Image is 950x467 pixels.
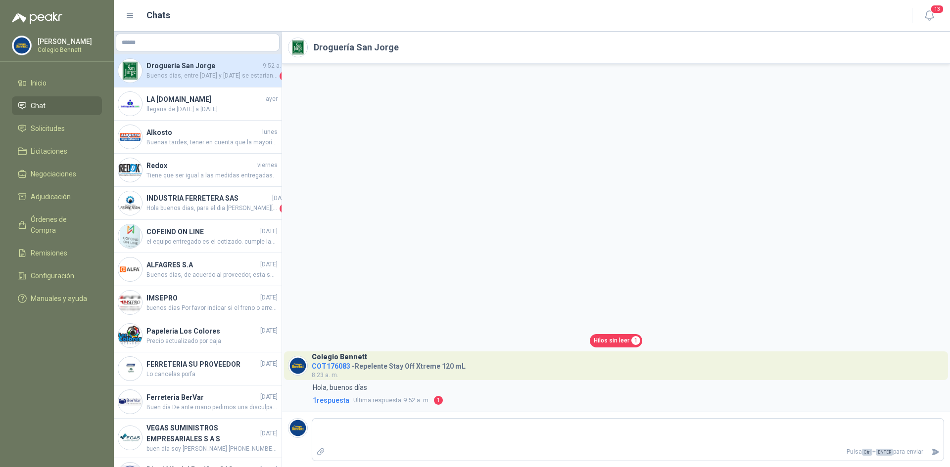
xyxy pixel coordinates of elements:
a: Adjudicación [12,187,102,206]
img: Company Logo [288,38,307,57]
span: Buenos días, entre [DATE] y [DATE] se estarían entregando, hay un retraso en las entregas [146,71,278,81]
span: Precio actualizado por caja [146,337,278,346]
img: Company Logo [118,59,142,83]
button: Enviar [927,443,944,461]
a: Chat [12,96,102,115]
span: viernes [257,161,278,170]
img: Company Logo [118,324,142,347]
h4: Ferreteria BerVar [146,392,258,403]
a: Company LogoFerreteria BerVar[DATE]Buen día De ante mano pedimos una disculpa por lo sucedido, no... [114,385,282,419]
span: Buenos dias, de acuerdo al proveedor, esta semana estarán recogiendo la silla. [146,270,278,280]
span: 9:52 a. m. [353,395,430,405]
span: Negociaciones [31,169,76,179]
span: Solicitudes [31,123,65,134]
img: Logo peakr [12,12,62,24]
img: Company Logo [118,224,142,248]
a: Company LogoVEGAS SUMINISTROS EMPRESARIALES S A S[DATE]buen día soy [PERSON_NAME] [PHONE_NUMBER] ... [114,419,282,458]
span: 1 [631,336,640,345]
a: Órdenes de Compra [12,210,102,240]
a: Company LogoFERRETERIA SU PROVEEDOR[DATE]Lo cancelas porfa [114,352,282,385]
img: Company Logo [118,125,142,149]
img: Company Logo [118,257,142,281]
h2: Droguería San Jorge [314,41,399,54]
img: Company Logo [288,419,307,437]
span: llegaria de [DATE] a [DATE] [146,105,278,114]
img: Company Logo [12,36,31,55]
span: Inicio [31,78,47,88]
span: [DATE] [260,293,278,302]
a: Solicitudes [12,119,102,138]
span: Adjudicación [31,191,71,202]
p: Pulsa + para enviar [329,443,928,461]
a: Configuración [12,266,102,285]
a: Company LogoALFAGRES S.A[DATE]Buenos dias, de acuerdo al proveedor, esta semana estarán recogiend... [114,253,282,286]
h3: Colegio Bennett [312,354,367,360]
h4: COFEIND ON LINE [146,226,258,237]
p: [PERSON_NAME] [38,38,99,45]
span: Buenas tardes, tener en cuenta que la mayoría [PERSON_NAME] NO FROST son Eficiencia Energetica B [146,138,278,147]
span: Órdenes de Compra [31,214,93,236]
h4: Droguería San Jorge [146,60,261,71]
h4: Redox [146,160,255,171]
img: Company Logo [118,291,142,314]
span: 9:52 a. m. [263,61,289,71]
h4: INDUSTRIA FERRETERA SAS [146,193,270,204]
a: Company LogoINDUSTRIA FERRETERA SAS[DATE]Hola buenos dias, para el dia [PERSON_NAME][DATE] en la ... [114,187,282,220]
h4: Alkosto [146,127,260,138]
a: Company LogoPapeleria Los Colores[DATE]Precio actualizado por caja [114,319,282,352]
a: Company LogoCOFEIND ON LINE[DATE]el equipo entregado es el cotizado. cumple las caracteriscas env... [114,220,282,253]
span: [DATE] [260,260,278,269]
a: Company LogoRedoxviernesTiene que ser igual a las medidas entregadas. [114,154,282,187]
span: Buen día De ante mano pedimos una disculpa por lo sucedido, novedad de la cotizacion el valor es ... [146,403,278,412]
h1: Chats [146,8,170,22]
a: Licitaciones [12,142,102,161]
span: Tiene que ser igual a las medidas entregadas. [146,171,278,180]
span: buen día soy [PERSON_NAME] [PHONE_NUMBER] whatsapp [146,444,278,454]
span: [DATE] [272,194,289,203]
button: 13 [920,7,938,25]
span: Manuales y ayuda [31,293,87,304]
span: [DATE] [260,392,278,402]
span: 1 [280,71,289,81]
span: [DATE] [260,429,278,438]
p: Hola, buenos días [313,382,367,393]
span: lunes [262,127,278,137]
span: Configuración [31,270,74,281]
span: el equipo entregado es el cotizado. cumple las caracteriscas enviadas y solicitadas aplica igualm... [146,237,278,247]
a: Company LogoDroguería San Jorge9:52 a. m.Buenos días, entre [DATE] y [DATE] se estarían entregand... [114,54,282,87]
h4: ALFAGRES S.A [146,259,258,270]
span: ayer [266,94,278,104]
span: Remisiones [31,248,67,258]
img: Company Logo [288,356,307,375]
span: Licitaciones [31,146,67,157]
h4: VEGAS SUMINISTROS EMPRESARIALES S A S [146,423,258,444]
h4: - Repelente Stay Off Xtreme 120 mL [312,360,466,369]
h4: LA [DOMAIN_NAME] [146,94,264,105]
img: Company Logo [118,357,142,381]
a: 1respuestaUltima respuesta9:52 a. m.1 [311,395,944,406]
span: 1 respuesta [313,395,349,406]
h4: FERRETERIA SU PROVEEDOR [146,359,258,370]
span: Chat [31,100,46,111]
img: Company Logo [118,390,142,414]
span: Lo cancelas porfa [146,370,278,379]
h4: Papeleria Los Colores [146,326,258,337]
label: Adjuntar archivos [312,443,329,461]
a: Manuales y ayuda [12,289,102,308]
span: Hola buenos dias, para el dia [PERSON_NAME][DATE] en la tarde se estaria entregando el pedido! [146,204,278,213]
img: Company Logo [118,158,142,182]
span: [DATE] [260,359,278,369]
span: 13 [930,4,944,14]
img: Company Logo [118,191,142,215]
span: ENTER [876,449,893,456]
a: Company LogoIMSEPRO[DATE]buenos dias Por favor indicar si el freno o arrestador en mencion es par... [114,286,282,319]
span: 1 [280,204,289,213]
span: Ctrl [862,449,872,456]
span: buenos dias Por favor indicar si el freno o arrestador en mencion es para la linea de vida vertic... [146,303,278,313]
img: Company Logo [118,92,142,116]
img: Company Logo [118,426,142,450]
span: [DATE] [260,227,278,236]
a: Hilos sin leer1 [590,334,642,347]
h4: IMSEPRO [146,293,258,303]
a: Negociaciones [12,165,102,183]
